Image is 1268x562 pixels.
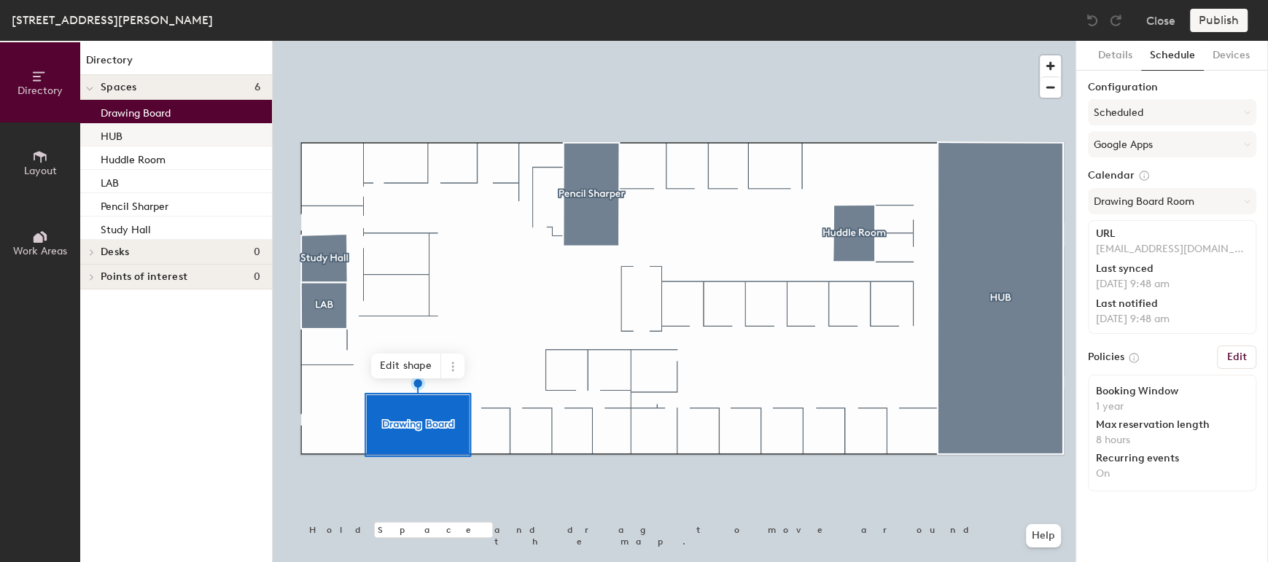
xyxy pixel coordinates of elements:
img: Undo [1085,13,1100,28]
span: Spaces [101,82,137,93]
h6: Edit [1226,351,1247,363]
button: Drawing Board Room [1088,188,1256,214]
div: Last notified [1096,298,1248,310]
button: Google Apps [1088,131,1256,157]
p: [DATE] 9:48 am [1096,278,1248,291]
label: Configuration [1088,82,1256,93]
button: Edit [1217,346,1256,369]
div: [STREET_ADDRESS][PERSON_NAME] [12,11,213,29]
p: Drawing Board [101,103,171,120]
span: Layout [24,165,57,177]
span: Directory [17,85,63,97]
span: 6 [254,82,260,93]
div: Booking Window [1096,386,1248,397]
div: Max reservation length [1096,419,1248,431]
p: On [1096,467,1248,480]
p: Pencil Sharper [101,196,168,213]
label: Calendar [1088,169,1256,182]
span: 0 [254,246,260,258]
span: Edit shape [371,354,441,378]
div: URL [1096,228,1248,240]
p: LAB [101,173,119,190]
p: Huddle Room [101,149,166,166]
label: Policies [1088,351,1124,363]
button: Details [1089,41,1141,71]
button: Devices [1204,41,1259,71]
img: Redo [1108,13,1123,28]
div: Recurring events [1096,453,1248,464]
button: Schedule [1141,41,1204,71]
p: [EMAIL_ADDRESS][DOMAIN_NAME] [1096,243,1248,256]
p: Study Hall [101,219,151,236]
span: Desks [101,246,129,258]
p: HUB [101,126,122,143]
span: Points of interest [101,271,187,283]
span: 0 [254,271,260,283]
div: Last synced [1096,263,1248,275]
p: 8 hours [1096,434,1248,447]
button: Scheduled [1088,99,1256,125]
button: Help [1026,524,1061,547]
span: Work Areas [13,245,67,257]
p: 1 year [1096,400,1248,413]
button: Close [1146,9,1175,32]
p: [DATE] 9:48 am [1096,313,1248,326]
h1: Directory [80,52,272,75]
